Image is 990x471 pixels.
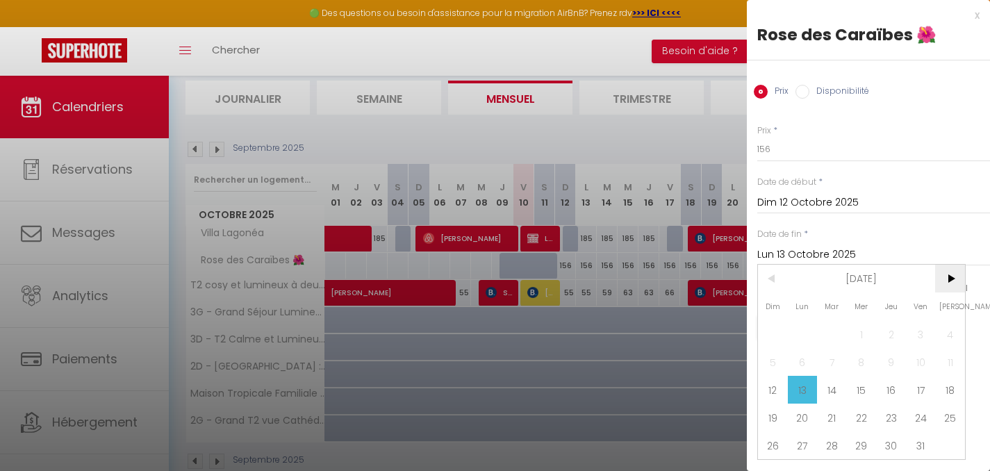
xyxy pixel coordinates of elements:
[935,348,965,376] span: 11
[788,431,818,459] span: 27
[758,404,788,431] span: 19
[758,265,788,292] span: <
[906,431,936,459] span: 31
[906,376,936,404] span: 17
[788,265,936,292] span: [DATE]
[757,24,980,46] div: Rose des Caraïbes 🌺
[758,292,788,320] span: Dim
[788,376,818,404] span: 13
[758,348,788,376] span: 5
[935,292,965,320] span: [PERSON_NAME]
[847,431,877,459] span: 29
[906,292,936,320] span: Ven
[757,228,802,241] label: Date de fin
[757,176,816,189] label: Date de début
[906,404,936,431] span: 24
[758,431,788,459] span: 26
[876,292,906,320] span: Jeu
[747,7,980,24] div: x
[876,404,906,431] span: 23
[906,320,936,348] span: 3
[758,376,788,404] span: 12
[935,320,965,348] span: 4
[847,376,877,404] span: 15
[847,320,877,348] span: 1
[847,292,877,320] span: Mer
[876,320,906,348] span: 2
[876,348,906,376] span: 9
[935,376,965,404] span: 18
[788,348,818,376] span: 6
[817,431,847,459] span: 28
[817,348,847,376] span: 7
[935,404,965,431] span: 25
[906,348,936,376] span: 10
[817,376,847,404] span: 14
[847,404,877,431] span: 22
[876,431,906,459] span: 30
[847,348,877,376] span: 8
[757,124,771,138] label: Prix
[817,404,847,431] span: 21
[817,292,847,320] span: Mar
[876,376,906,404] span: 16
[809,85,869,100] label: Disponibilité
[788,292,818,320] span: Lun
[768,85,789,100] label: Prix
[935,265,965,292] span: >
[788,404,818,431] span: 20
